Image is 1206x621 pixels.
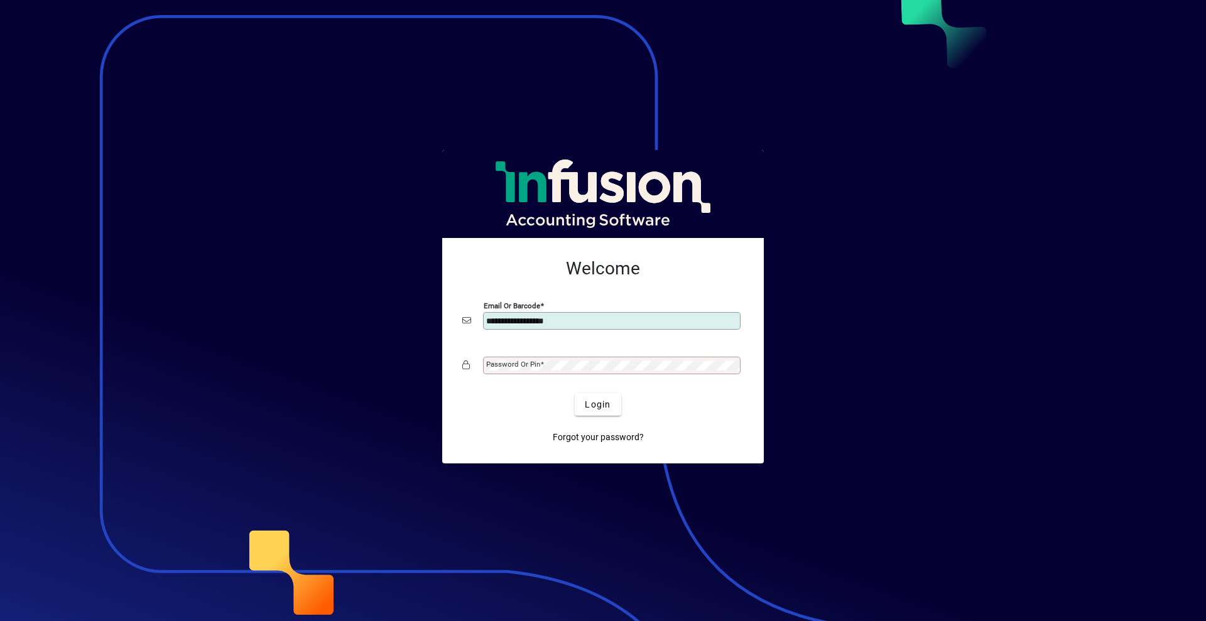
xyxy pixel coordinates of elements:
[548,426,649,448] a: Forgot your password?
[553,431,644,444] span: Forgot your password?
[575,393,621,416] button: Login
[462,258,744,279] h2: Welcome
[486,360,540,369] mat-label: Password or Pin
[484,301,540,310] mat-label: Email or Barcode
[585,398,611,411] span: Login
